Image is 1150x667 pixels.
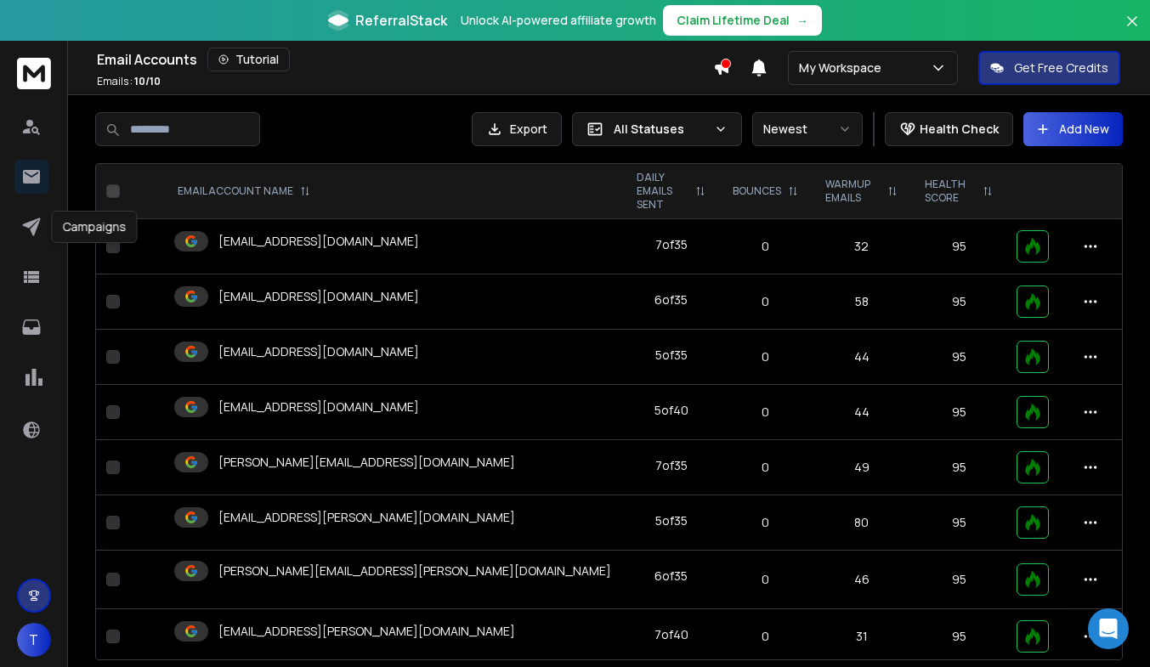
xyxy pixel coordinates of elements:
td: 95 [911,551,1006,609]
p: 0 [729,514,802,531]
div: Campaigns [52,211,138,243]
div: 5 of 35 [655,347,688,364]
button: Claim Lifetime Deal→ [663,5,822,36]
div: 5 of 40 [654,402,688,419]
button: Add New [1023,112,1123,146]
p: Emails : [97,75,161,88]
p: [EMAIL_ADDRESS][DOMAIN_NAME] [218,288,419,305]
td: 95 [911,330,1006,385]
td: 95 [911,274,1006,330]
p: [PERSON_NAME][EMAIL_ADDRESS][PERSON_NAME][DOMAIN_NAME] [218,562,611,579]
p: 0 [729,628,802,645]
td: 95 [911,440,1006,495]
div: Email Accounts [97,48,713,71]
p: BOUNCES [733,184,781,198]
td: 44 [812,330,911,385]
p: [PERSON_NAME][EMAIL_ADDRESS][DOMAIN_NAME] [218,454,515,471]
td: 49 [812,440,911,495]
p: WARMUP EMAILS [825,178,881,205]
div: 5 of 35 [655,512,688,529]
p: 0 [729,404,802,421]
td: 58 [812,274,911,330]
div: 7 of 35 [655,236,688,253]
p: All Statuses [614,121,707,138]
p: My Workspace [799,59,888,76]
span: 10 / 10 [134,74,161,88]
p: [EMAIL_ADDRESS][DOMAIN_NAME] [218,233,419,250]
p: [EMAIL_ADDRESS][DOMAIN_NAME] [218,399,419,415]
div: 6 of 35 [654,291,688,308]
p: [EMAIL_ADDRESS][DOMAIN_NAME] [218,343,419,360]
p: HEALTH SCORE [925,178,976,205]
span: → [796,12,808,29]
div: 7 of 35 [655,457,688,474]
button: T [17,623,51,657]
p: 0 [729,348,802,365]
div: EMAIL ACCOUNT NAME [178,184,310,198]
p: [EMAIL_ADDRESS][PERSON_NAME][DOMAIN_NAME] [218,509,515,526]
p: 0 [729,293,802,310]
td: 95 [911,385,1006,440]
p: DAILY EMAILS SENT [637,171,688,212]
div: 6 of 35 [654,568,688,585]
td: 32 [812,219,911,274]
span: ReferralStack [355,10,447,31]
td: 44 [812,385,911,440]
p: Get Free Credits [1014,59,1108,76]
button: Newest [752,112,863,146]
p: [EMAIL_ADDRESS][PERSON_NAME][DOMAIN_NAME] [218,623,515,640]
td: 31 [812,609,911,664]
button: Health Check [885,112,1013,146]
div: 7 of 40 [654,626,688,643]
button: Get Free Credits [978,51,1120,85]
td: 80 [812,495,911,551]
p: Unlock AI-powered affiliate growth [461,12,656,29]
td: 46 [812,551,911,609]
div: Open Intercom Messenger [1088,608,1129,649]
p: 0 [729,459,802,476]
button: Tutorial [207,48,290,71]
p: 0 [729,238,802,255]
p: Health Check [920,121,999,138]
td: 95 [911,219,1006,274]
td: 95 [911,609,1006,664]
td: 95 [911,495,1006,551]
button: Close banner [1121,10,1143,51]
button: Export [472,112,562,146]
p: 0 [729,571,802,588]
